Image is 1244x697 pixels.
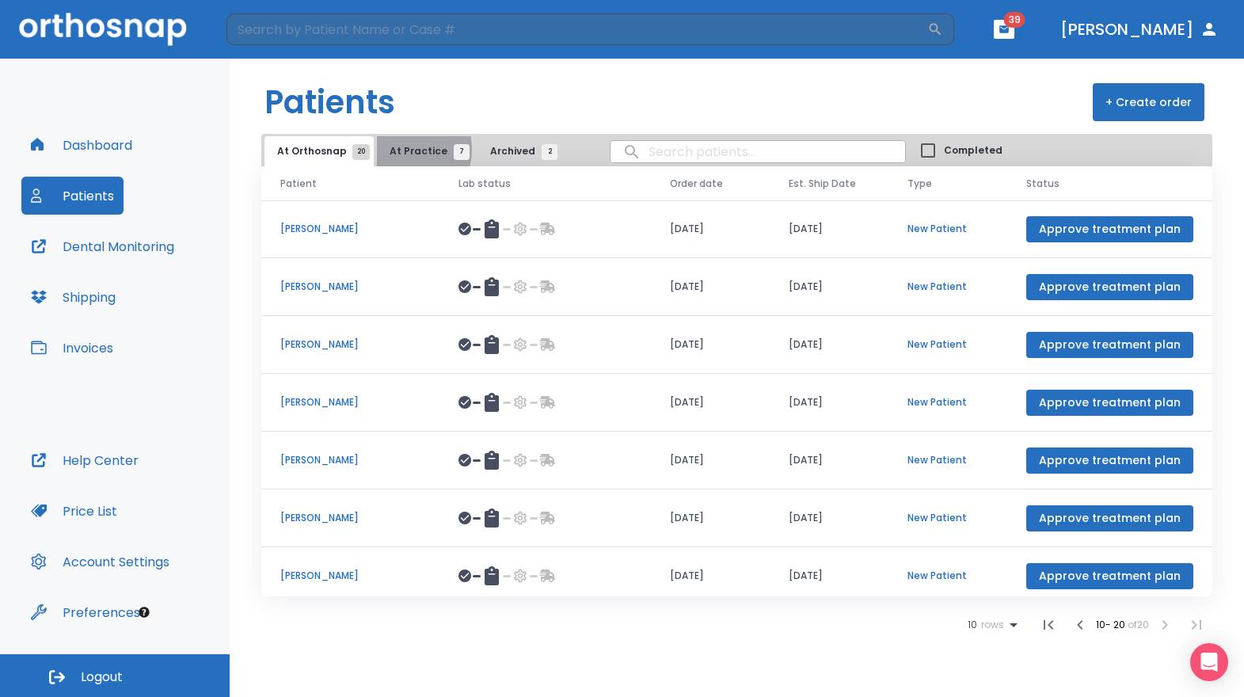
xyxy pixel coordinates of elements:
[770,374,888,432] td: [DATE]
[907,395,988,409] p: New Patient
[770,258,888,316] td: [DATE]
[1026,177,1059,191] span: Status
[280,453,420,467] p: [PERSON_NAME]
[1190,643,1228,681] div: Open Intercom Messenger
[977,619,1004,630] span: rows
[651,547,770,605] td: [DATE]
[277,144,361,158] span: At Orthosnap
[81,668,123,686] span: Logout
[454,144,470,160] span: 7
[770,316,888,374] td: [DATE]
[21,441,148,479] button: Help Center
[907,511,988,525] p: New Patient
[1026,563,1193,589] button: Approve treatment plan
[907,337,988,352] p: New Patient
[907,453,988,467] p: New Patient
[651,374,770,432] td: [DATE]
[651,489,770,547] td: [DATE]
[651,200,770,258] td: [DATE]
[21,329,123,367] button: Invoices
[770,489,888,547] td: [DATE]
[789,177,856,191] span: Est. Ship Date
[1026,274,1193,300] button: Approve treatment plan
[280,337,420,352] p: [PERSON_NAME]
[944,143,1002,158] span: Completed
[651,432,770,489] td: [DATE]
[280,280,420,294] p: [PERSON_NAME]
[280,511,420,525] p: [PERSON_NAME]
[907,177,932,191] span: Type
[21,278,125,316] button: Shipping
[770,547,888,605] td: [DATE]
[458,177,511,191] span: Lab status
[1026,216,1193,242] button: Approve treatment plan
[1093,83,1204,121] button: + Create order
[490,144,550,158] span: Archived
[1026,505,1193,531] button: Approve treatment plan
[907,222,988,236] p: New Patient
[907,569,988,583] p: New Patient
[137,605,151,619] div: Tooltip anchor
[21,593,150,631] button: Preferences
[226,13,927,45] input: Search by Patient Name or Case #
[1026,390,1193,416] button: Approve treatment plan
[264,78,395,126] h1: Patients
[770,200,888,258] td: [DATE]
[21,126,142,164] button: Dashboard
[1004,12,1025,28] span: 39
[21,177,124,215] button: Patients
[968,619,977,630] span: 10
[651,258,770,316] td: [DATE]
[280,222,420,236] p: [PERSON_NAME]
[21,492,127,530] button: Price List
[1054,15,1225,44] button: [PERSON_NAME]
[280,569,420,583] p: [PERSON_NAME]
[21,227,184,265] button: Dental Monitoring
[264,136,565,166] div: tabs
[21,543,179,581] button: Account Settings
[1128,618,1149,631] span: of 20
[19,13,187,45] img: Orthosnap
[352,144,370,160] span: 20
[1096,618,1128,631] span: 10 - 20
[1026,332,1193,358] button: Approve treatment plan
[280,395,420,409] p: [PERSON_NAME]
[651,316,770,374] td: [DATE]
[907,280,988,294] p: New Patient
[770,432,888,489] td: [DATE]
[670,177,723,191] span: Order date
[280,177,317,191] span: Patient
[1026,448,1193,474] button: Approve treatment plan
[542,144,557,160] span: 2
[390,144,462,158] span: At Practice
[611,136,905,167] input: search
